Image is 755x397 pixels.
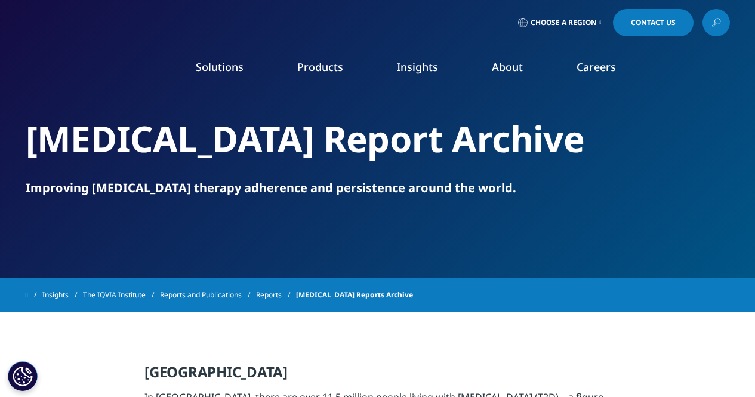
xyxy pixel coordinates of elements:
[531,18,597,27] span: Choose a Region
[126,42,730,98] nav: Primary
[83,284,160,306] a: The IQVIA Institute
[42,284,83,306] a: Insights
[631,19,676,26] span: Contact Us
[26,180,730,196] div: Improving [MEDICAL_DATA] therapy adherence and persistence around the world.
[613,9,694,36] a: Contact Us
[397,60,438,74] a: Insights
[144,363,611,390] h5: [GEOGRAPHIC_DATA]
[160,284,256,306] a: Reports and Publications
[26,116,730,161] h2: [MEDICAL_DATA] Report Archive
[492,60,523,74] a: About
[577,60,616,74] a: Careers
[297,60,343,74] a: Products
[8,361,38,391] button: Cookies Settings
[256,284,296,306] a: Reports
[296,284,413,306] span: [MEDICAL_DATA] Reports Archive
[196,60,244,74] a: Solutions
